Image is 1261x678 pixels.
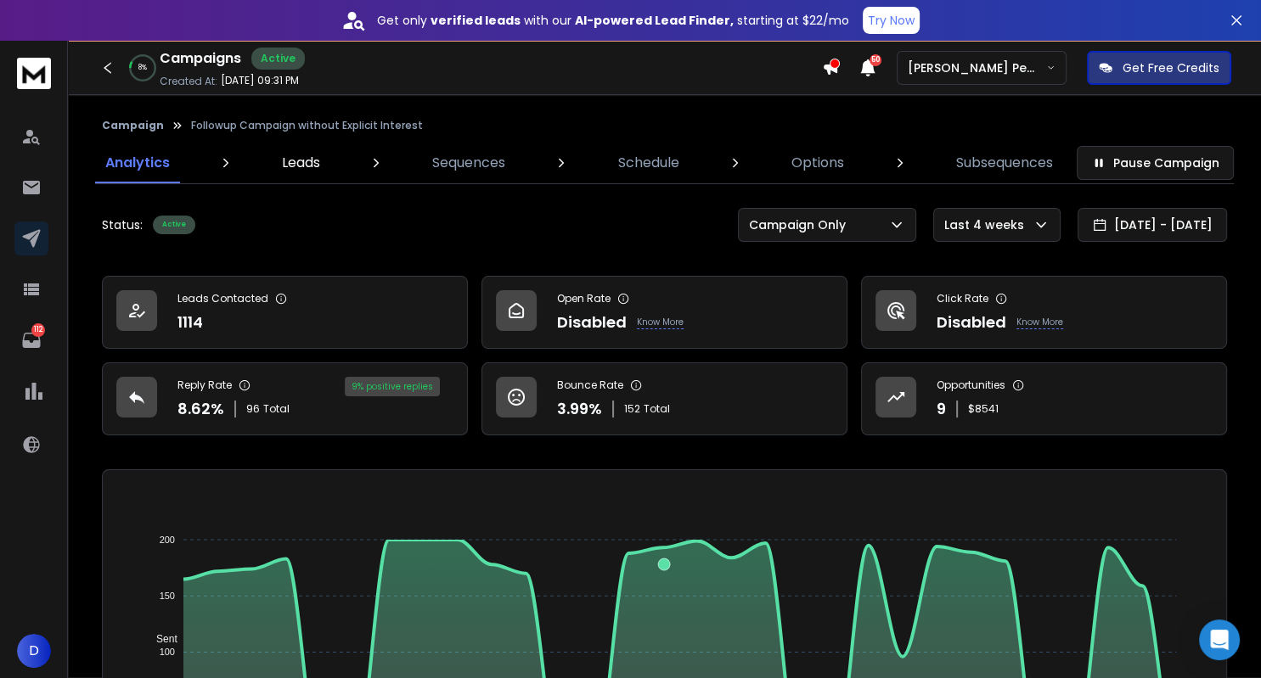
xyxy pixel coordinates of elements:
a: Bounce Rate3.99%152Total [481,362,847,435]
button: D [17,634,51,668]
p: 9 [937,397,946,421]
a: Opportunities9$8541 [861,362,1227,435]
a: Options [781,143,854,183]
button: [DATE] - [DATE] [1078,208,1227,242]
strong: AI-powered Lead Finder, [575,12,734,29]
img: logo [17,58,51,89]
tspan: 200 [160,535,175,545]
p: 1114 [177,311,203,334]
button: Campaign [102,119,164,132]
p: Know More [637,316,684,329]
div: 9 % positive replies [345,377,440,396]
button: Get Free Credits [1087,51,1231,85]
a: Leads Contacted1114 [102,276,468,349]
p: Options [791,153,844,173]
p: Sequences [432,153,505,173]
span: 50 [870,54,881,66]
p: Last 4 weeks [944,216,1031,233]
span: 96 [246,402,260,416]
tspan: 100 [160,647,175,657]
p: Campaign Only [749,216,853,233]
p: Leads [282,153,320,173]
p: Disabled [557,311,627,334]
a: Subsequences [946,143,1063,183]
span: 152 [624,402,640,416]
p: $ 8541 [968,402,999,416]
p: Created At: [160,75,217,88]
p: Get Free Credits [1123,59,1219,76]
button: Try Now [863,7,920,34]
p: Try Now [868,12,915,29]
p: Schedule [618,153,679,173]
p: 8 % [138,63,147,73]
p: Reply Rate [177,378,232,392]
tspan: 150 [160,591,175,601]
p: [PERSON_NAME] Personal WorkSpace [908,59,1046,76]
a: Sequences [422,143,515,183]
h1: Campaigns [160,48,241,69]
div: Open Intercom Messenger [1199,619,1240,660]
p: Disabled [937,311,1006,334]
p: Status: [102,216,143,233]
a: Schedule [608,143,690,183]
div: Active [153,216,195,234]
a: 112 [14,323,48,357]
a: Leads [272,143,330,183]
span: Total [263,402,290,416]
p: Subsequences [956,153,1053,173]
p: 112 [31,323,45,337]
a: Analytics [95,143,180,183]
p: Get only with our starting at $22/mo [377,12,849,29]
p: Followup Campaign without Explicit Interest [191,119,423,132]
span: Total [644,402,670,416]
p: Click Rate [937,292,988,305]
button: Pause Campaign [1077,146,1234,180]
strong: verified leads [431,12,521,29]
p: Bounce Rate [557,378,623,392]
p: [DATE] 09:31 PM [221,74,299,87]
p: 3.99 % [557,397,602,421]
div: Active [251,48,305,70]
a: Open RateDisabledKnow More [481,276,847,349]
p: Analytics [105,153,170,173]
p: Opportunities [937,378,1005,392]
p: Leads Contacted [177,292,268,305]
p: Open Rate [557,292,611,305]
a: Reply Rate8.62%96Total9% positive replies [102,362,468,435]
span: Sent [144,633,177,645]
p: Know More [1016,316,1063,329]
a: Click RateDisabledKnow More [861,276,1227,349]
p: 8.62 % [177,397,224,421]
